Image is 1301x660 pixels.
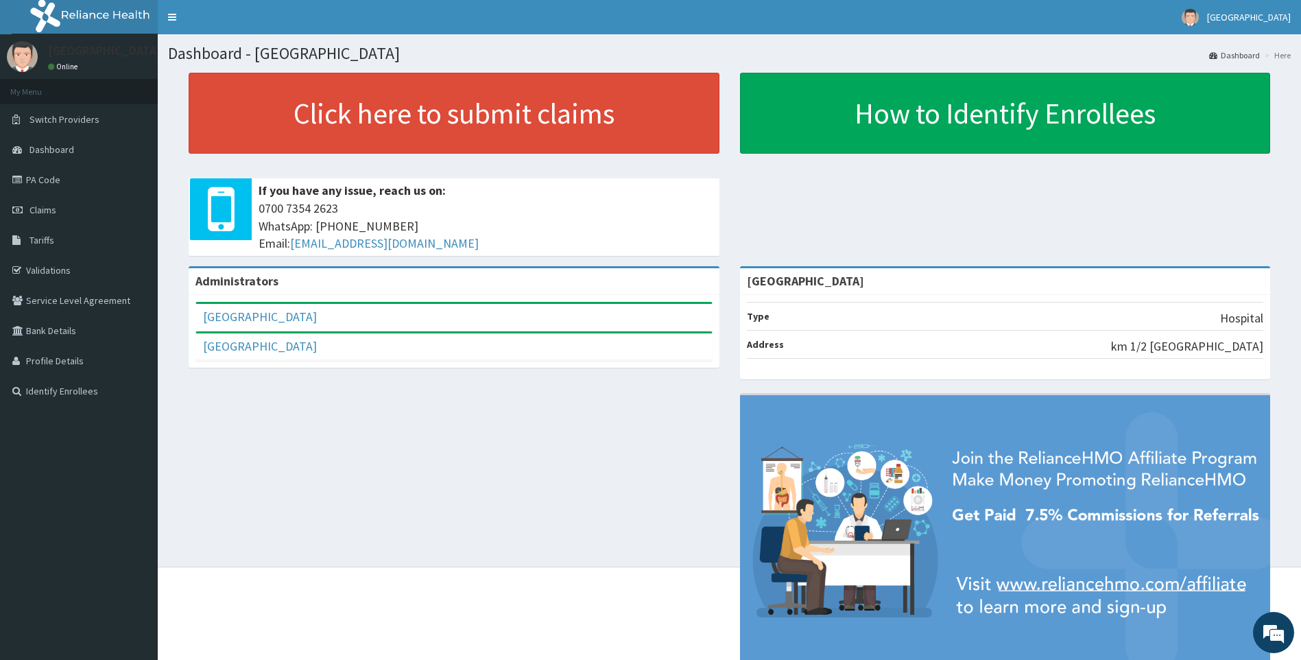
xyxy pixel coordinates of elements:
a: [EMAIL_ADDRESS][DOMAIN_NAME] [290,235,479,251]
a: [GEOGRAPHIC_DATA] [203,309,317,325]
b: Address [747,338,784,351]
a: [GEOGRAPHIC_DATA] [203,338,317,354]
p: [GEOGRAPHIC_DATA] [48,45,161,57]
b: If you have any issue, reach us on: [259,182,446,198]
span: 0700 7354 2623 WhatsApp: [PHONE_NUMBER] Email: [259,200,713,252]
img: User Image [1182,9,1199,26]
a: Online [48,62,81,71]
strong: [GEOGRAPHIC_DATA] [747,273,864,289]
b: Administrators [195,273,278,289]
li: Here [1261,49,1291,61]
span: Claims [29,204,56,216]
p: km 1/2 [GEOGRAPHIC_DATA] [1111,338,1263,355]
img: User Image [7,41,38,72]
span: Dashboard [29,143,74,156]
p: Hospital [1220,309,1263,327]
h1: Dashboard - [GEOGRAPHIC_DATA] [168,45,1291,62]
span: [GEOGRAPHIC_DATA] [1207,11,1291,23]
b: Type [747,310,769,322]
span: Switch Providers [29,113,99,126]
a: Dashboard [1209,49,1260,61]
a: How to Identify Enrollees [740,73,1271,154]
a: Click here to submit claims [189,73,719,154]
span: Tariffs [29,234,54,246]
